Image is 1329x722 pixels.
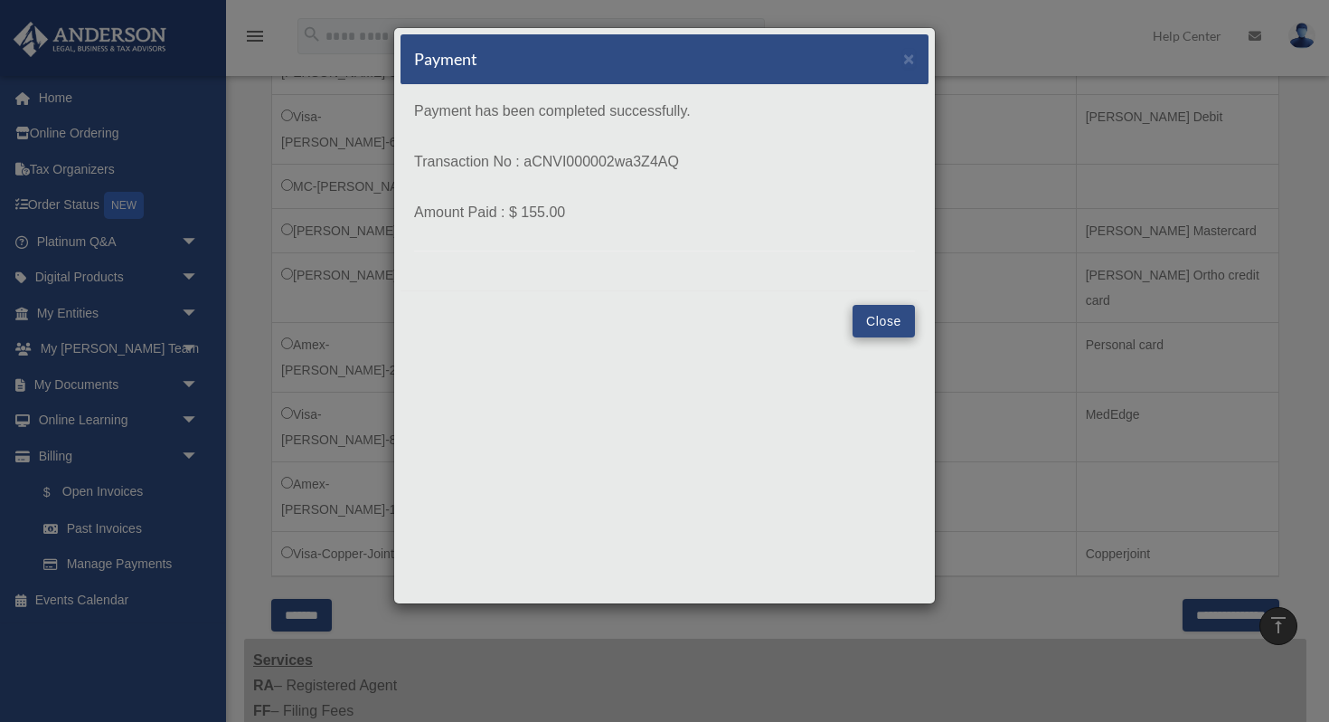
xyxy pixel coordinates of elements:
[414,200,915,225] p: Amount Paid : $ 155.00
[903,48,915,69] span: ×
[414,48,477,71] h5: Payment
[414,149,915,175] p: Transaction No : aCNVI000002wa3Z4AQ
[414,99,915,124] p: Payment has been completed successfully.
[853,305,915,337] button: Close
[903,49,915,68] button: Close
